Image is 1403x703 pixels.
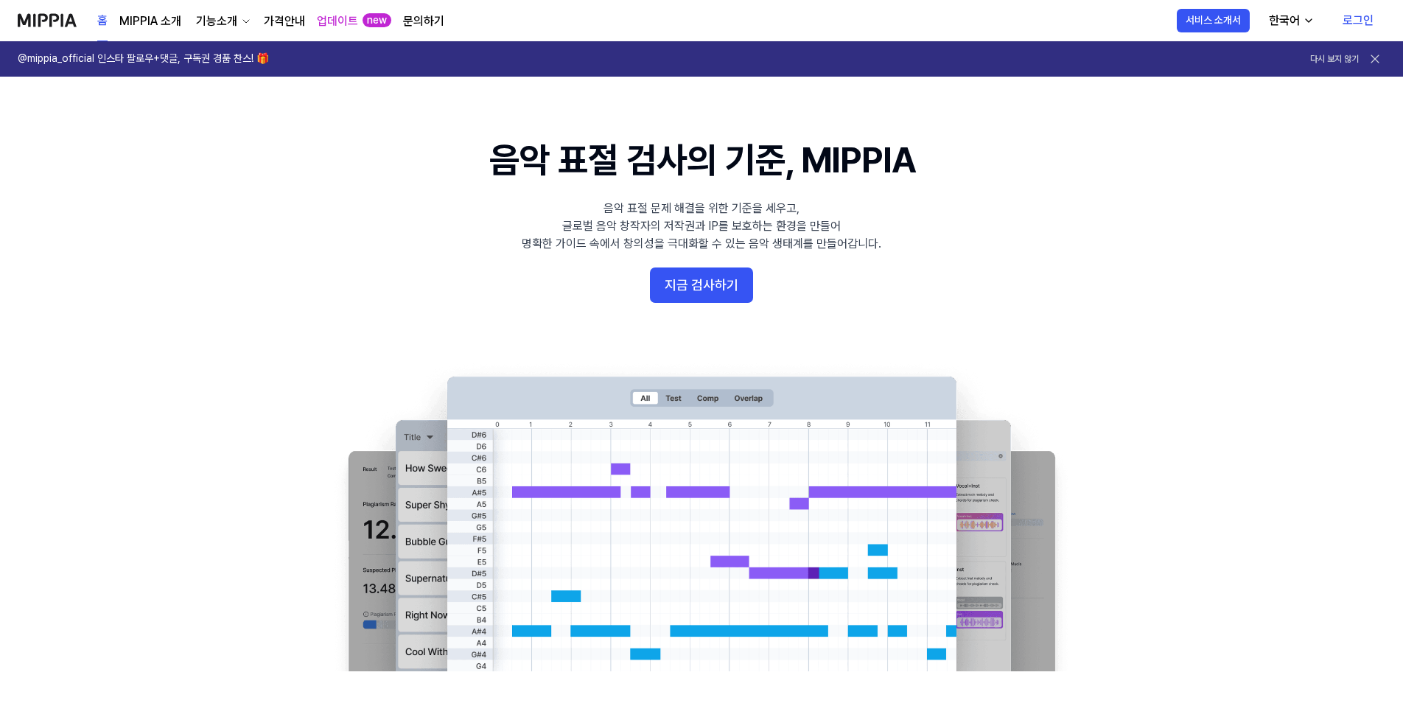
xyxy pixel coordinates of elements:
button: 기능소개 [193,13,252,30]
a: MIPPIA 소개 [119,13,181,30]
a: 홈 [97,1,108,41]
button: 지금 검사하기 [650,267,753,303]
h1: @mippia_official 인스타 팔로우+댓글, 구독권 경품 찬스! 🎁 [18,52,269,66]
a: 가격안내 [264,13,305,30]
a: 업데이트 [317,13,358,30]
img: main Image [318,362,1085,671]
div: 한국어 [1266,12,1303,29]
a: 문의하기 [403,13,444,30]
button: 서비스 소개서 [1177,9,1250,32]
div: 음악 표절 문제 해결을 위한 기준을 세우고, 글로벌 음악 창작자의 저작권과 IP를 보호하는 환경을 만들어 명확한 가이드 속에서 창의성을 극대화할 수 있는 음악 생태계를 만들어... [522,200,881,253]
button: 다시 보지 않기 [1310,53,1359,66]
div: new [363,13,391,28]
div: 기능소개 [193,13,240,30]
button: 한국어 [1257,6,1323,35]
h1: 음악 표절 검사의 기준, MIPPIA [489,136,914,185]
